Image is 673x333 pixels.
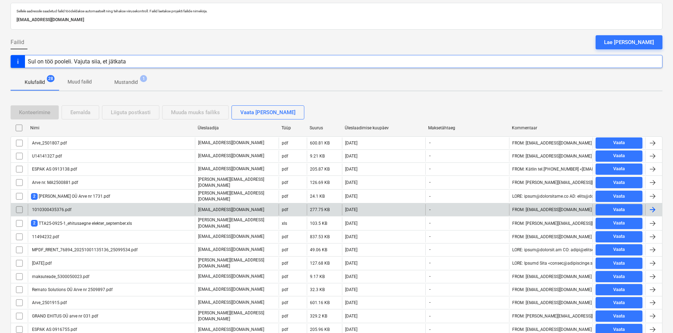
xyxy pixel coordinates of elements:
div: Üleslaadimise kuupäev [345,125,423,130]
span: 28 [47,75,55,82]
span: - [428,179,431,185]
p: [EMAIL_ADDRESS][DOMAIN_NAME] [198,273,264,279]
button: Vaata [596,258,642,269]
div: Vaata [613,179,625,187]
div: Vaata [613,273,625,281]
div: Vaata [613,246,625,254]
div: [DATE] [345,314,357,319]
p: [EMAIL_ADDRESS][DOMAIN_NAME] [198,153,264,159]
button: Vaata [596,244,642,255]
div: Kommentaar [512,125,590,130]
p: Muud failid [68,78,92,86]
div: [DATE] [345,167,357,172]
div: Tüüp [281,125,304,130]
div: [DATE] [345,300,357,305]
div: Nimi [30,125,192,130]
div: 32.3 KB [310,287,325,292]
div: pdf [282,167,288,172]
div: Arve_2501915.pdf [31,300,67,305]
span: - [428,234,431,240]
button: Vaata [596,271,642,282]
div: [DATE] [345,274,357,279]
div: ESPAK AS 0913138.pdf [31,167,77,172]
div: pdf [282,287,288,292]
div: Vaata [613,219,625,227]
div: 1010300435376.pdf [31,207,71,212]
div: 49.06 KB [310,247,327,252]
button: Vaata [596,164,642,175]
button: Vaata [596,284,642,295]
button: Lae [PERSON_NAME] [596,35,662,49]
div: [DATE] [345,154,357,159]
p: [EMAIL_ADDRESS][DOMAIN_NAME] [198,140,264,146]
div: 600.81 KB [310,141,330,146]
div: [DATE] [345,287,357,292]
span: - [428,286,431,292]
div: 837.53 KB [310,234,330,239]
div: MPDF_RRENT_76894_20251001135136_25099534.pdf [31,247,138,252]
div: 205.96 KB [310,327,330,332]
div: pdf [282,327,288,332]
div: GRAND EHITUS OÜ arve nr 031.pdf [31,314,98,319]
div: [DATE] [345,327,357,332]
div: 205.87 KB [310,167,330,172]
span: 1 [140,75,147,82]
span: 2 [31,220,38,227]
div: Vaata [613,139,625,147]
div: 127.68 KB [310,261,330,266]
span: - [428,153,431,159]
div: [DATE].pdf [31,261,52,266]
div: [DATE] [345,234,357,239]
button: Vaata [596,137,642,149]
div: [DATE] [345,194,357,199]
p: Kulufailid [25,79,45,86]
div: 601.16 KB [310,300,330,305]
div: pdf [282,141,288,146]
div: pdf [282,314,288,319]
button: Vaata [596,218,642,229]
div: [DATE] [345,247,357,252]
div: pdf [282,274,288,279]
div: Vaata [613,299,625,307]
div: Vaata [613,259,625,267]
div: [DATE] [345,221,357,226]
div: ESPAK AS 0916755.pdf [31,327,77,332]
span: - [428,327,431,333]
p: [PERSON_NAME][EMAIL_ADDRESS][DOMAIN_NAME] [198,310,276,322]
div: Vaata [613,152,625,160]
div: pdf [282,300,288,305]
p: [PERSON_NAME][EMAIL_ADDRESS][DOMAIN_NAME] [198,177,276,189]
div: Suurus [310,125,339,130]
p: [PERSON_NAME][EMAIL_ADDRESS][DOMAIN_NAME] [198,190,276,202]
div: 9.21 KB [310,154,325,159]
span: - [428,207,431,213]
div: 24.1 KB [310,194,325,199]
p: Mustandid [114,79,138,86]
div: Vaata [613,206,625,214]
span: - [428,193,431,199]
div: Vaata [613,286,625,294]
span: - [428,140,431,146]
p: [EMAIL_ADDRESS][DOMAIN_NAME] [198,207,264,213]
div: Lae [PERSON_NAME] [604,38,654,47]
button: Vaata [596,150,642,162]
div: pdf [282,207,288,212]
div: pdf [282,180,288,185]
iframe: Chat Widget [638,299,673,333]
button: Vaata [596,204,642,215]
div: pdf [282,247,288,252]
div: Vaata [613,165,625,173]
div: 126.69 KB [310,180,330,185]
div: maksuteade_5300050023.pdf [31,274,89,279]
div: 9.17 KB [310,274,325,279]
p: [EMAIL_ADDRESS][DOMAIN_NAME] [198,234,264,240]
div: pdf [282,234,288,239]
span: - [428,247,431,253]
div: Vaata [PERSON_NAME] [240,108,296,117]
div: [DATE] [345,207,357,212]
span: - [428,220,431,226]
div: TTA25-0925-1_ehitusaegne elekter_september.xls [31,220,132,227]
button: Vaata [596,177,642,188]
button: Vaata [596,231,642,242]
span: - [428,313,431,319]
